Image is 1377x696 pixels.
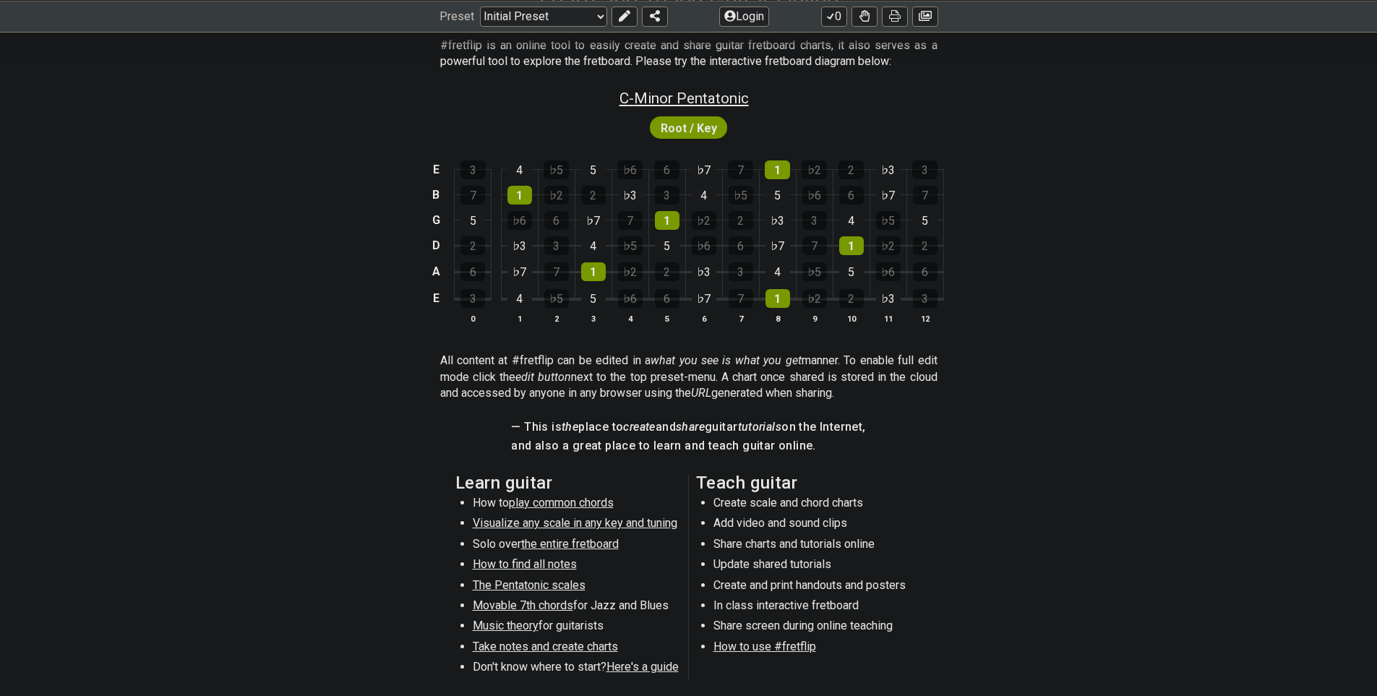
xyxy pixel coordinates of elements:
[802,236,827,255] div: 7
[501,311,538,326] th: 1
[729,186,753,205] div: ♭5
[439,9,474,23] span: Preset
[913,262,938,281] div: 6
[544,236,569,255] div: 3
[876,186,901,205] div: ♭7
[685,311,722,326] th: 6
[619,90,749,107] span: C - Minor Pentatonic
[618,186,643,205] div: ♭3
[913,211,938,230] div: 5
[427,182,445,207] td: B
[606,660,679,674] span: Here's a guide
[515,370,571,384] em: edit button
[473,598,679,618] li: for Jazz and Blues
[427,233,445,259] td: D
[713,536,919,557] li: Share charts and tutorials online
[509,496,614,510] span: play common chords
[839,211,864,230] div: 4
[460,289,485,308] div: 3
[581,236,606,255] div: 4
[460,211,485,230] div: 5
[544,262,569,281] div: 7
[581,211,606,230] div: ♭7
[729,289,753,308] div: 7
[838,160,864,179] div: 2
[765,289,790,308] div: 1
[839,289,864,308] div: 2
[473,619,539,632] span: Music theory
[538,311,575,326] th: 2
[913,186,938,205] div: 7
[473,495,679,515] li: How to
[876,211,901,230] div: ♭5
[575,311,612,326] th: 3
[655,236,679,255] div: 5
[912,160,938,179] div: 3
[654,160,679,179] div: 6
[651,353,802,367] em: what you see is what you get
[696,475,922,491] h2: Teach guitar
[692,262,716,281] div: ♭3
[581,289,606,308] div: 5
[796,311,833,326] th: 9
[612,6,638,26] button: Edit Preset
[713,618,919,638] li: Share screen during online teaching
[738,420,782,434] em: tutorials
[875,160,901,179] div: ♭3
[427,285,445,312] td: E
[544,160,569,179] div: ♭5
[507,262,532,281] div: ♭7
[618,289,643,308] div: ♭6
[851,6,878,26] button: Toggle Dexterity for all fretkits
[507,289,532,308] div: 4
[507,236,532,255] div: ♭3
[617,160,643,179] div: ♭6
[581,262,606,281] div: 1
[713,515,919,536] li: Add video and sound clips
[676,420,705,434] em: share
[521,537,619,551] span: the entire fretboard
[692,289,716,308] div: ♭7
[802,186,827,205] div: ♭6
[460,236,485,255] div: 2
[544,289,569,308] div: ♭5
[802,160,827,179] div: ♭2
[427,258,445,285] td: A
[876,289,901,308] div: ♭3
[507,186,532,205] div: 1
[833,311,870,326] th: 10
[655,289,679,308] div: 6
[473,659,679,679] li: Don't know where to start?
[692,236,716,255] div: ♭6
[655,186,679,205] div: 3
[460,186,485,205] div: 7
[713,598,919,618] li: In class interactive fretboard
[691,160,716,179] div: ♭7
[876,236,901,255] div: ♭2
[906,311,943,326] th: 12
[618,211,643,230] div: 7
[839,236,864,255] div: 1
[473,598,573,612] span: Movable 7th chords
[765,186,790,205] div: 5
[722,311,759,326] th: 7
[802,289,827,308] div: ♭2
[618,236,643,255] div: ♭5
[876,262,901,281] div: ♭6
[427,157,445,182] td: E
[692,211,716,230] div: ♭2
[642,6,668,26] button: Share Preset
[473,557,577,571] span: How to find all notes
[729,211,753,230] div: 2
[765,262,790,281] div: 4
[728,160,753,179] div: 7
[691,386,711,400] em: URL
[544,186,569,205] div: ♭2
[655,211,679,230] div: 1
[427,207,445,233] td: G
[713,495,919,515] li: Create scale and chord charts
[913,236,938,255] div: 2
[692,186,716,205] div: 4
[821,6,847,26] button: 0
[511,419,865,435] h4: — This is place to and guitar on the Internet,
